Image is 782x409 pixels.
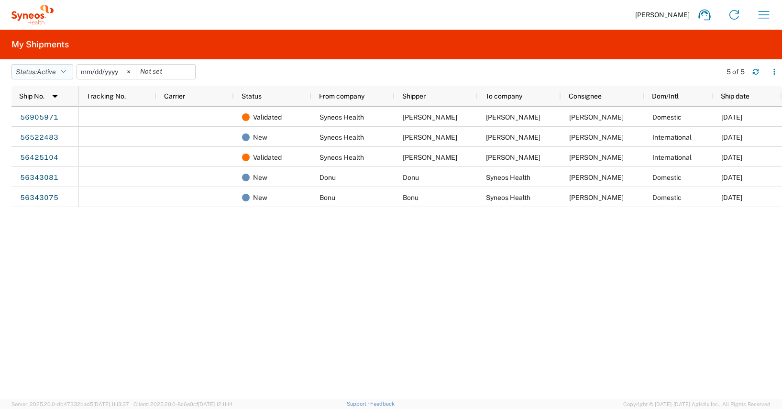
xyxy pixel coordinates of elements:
span: Antoine Kouwonou [403,113,457,121]
span: Donu [319,174,336,181]
span: Active [37,68,56,76]
span: International [652,154,692,161]
span: Syneos Health [319,133,364,141]
span: Copyright © [DATE]-[DATE] Agistix Inc., All Rights Reserved [623,400,771,409]
span: New [253,127,267,147]
span: Syneos Health [486,174,530,181]
span: Ship No. [19,92,44,100]
span: From company [319,92,364,100]
span: Domestic [652,113,682,121]
input: Not set [77,65,136,79]
span: Consignee [569,92,602,100]
a: 56425104 [20,150,59,166]
a: Feedback [370,401,395,407]
span: To company [485,92,522,100]
button: Status:Active [11,64,73,79]
span: Validated [253,107,282,127]
span: Syneos Health [319,154,364,161]
span: Antoine Kouwonou [569,194,624,201]
span: Antoine Kouwonou [569,174,624,181]
div: 5 of 5 [727,67,745,76]
span: 08/01/2025 [721,194,742,201]
span: Client: 2025.20.0-8c6e0cf [133,401,232,407]
span: 08/07/2025 [721,154,742,161]
a: 56343081 [20,170,59,186]
a: 56905971 [20,110,59,125]
span: Bonu [319,194,335,201]
span: 08/01/2025 [721,174,742,181]
span: Benedikt Girnghuber [569,113,624,121]
span: [DATE] 11:13:37 [93,401,129,407]
span: Syneos Health [319,113,364,121]
span: Antoine Kouwonou [403,133,457,141]
span: Benedikt Girnghuber [486,113,540,121]
span: Shipper [402,92,426,100]
span: 09/23/2025 [721,113,742,121]
span: Tracking No. [87,92,126,100]
img: arrow-dropdown.svg [47,88,63,104]
span: Validated [253,147,282,167]
span: Antoine Kouwonou [403,154,457,161]
span: Eszter Pollermann [569,154,624,161]
a: 56343075 [20,190,59,206]
input: Not set [136,65,195,79]
span: New [253,188,267,208]
span: Dom/Intl [652,92,679,100]
span: International [652,133,692,141]
span: [PERSON_NAME] [635,11,690,19]
span: Erika Scheidl [569,133,624,141]
h2: My Shipments [11,39,69,50]
span: Status [242,92,262,100]
span: Carrier [164,92,185,100]
span: New [253,167,267,188]
a: 56522483 [20,130,59,145]
span: Bonu [403,194,419,201]
span: Domestic [652,194,682,201]
span: Eszter Pollermann [486,154,540,161]
span: Ship date [721,92,749,100]
a: Support [347,401,371,407]
span: Syneos Health [486,194,530,201]
span: Server: 2025.20.0-db47332bad5 [11,401,129,407]
span: Donu [403,174,419,181]
span: Domestic [652,174,682,181]
span: 08/19/2025 [721,133,742,141]
span: Erika Scheidl [486,133,540,141]
span: [DATE] 12:11:14 [198,401,232,407]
